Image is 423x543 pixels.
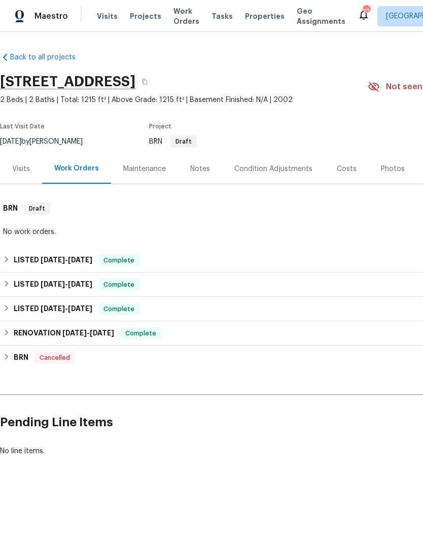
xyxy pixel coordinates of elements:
span: Properties [245,11,285,21]
h6: RENOVATION [14,327,114,340]
span: Projects [130,11,161,21]
h6: LISTED [14,254,92,266]
span: Visits [97,11,118,21]
h6: BRN [3,202,18,215]
span: Complete [99,255,138,265]
div: Visits [12,164,30,174]
span: [DATE] [41,281,65,288]
span: Maestro [34,11,68,21]
span: Cancelled [36,353,74,363]
span: [DATE] [68,305,92,312]
div: Costs [337,164,357,174]
span: - [41,281,92,288]
span: [DATE] [68,281,92,288]
span: Project [149,123,171,129]
h6: LISTED [14,279,92,291]
span: - [41,256,92,263]
span: [DATE] [41,305,65,312]
span: - [41,305,92,312]
span: Complete [99,280,138,290]
div: Maintenance [123,164,166,174]
span: Draft [171,139,196,145]
span: [DATE] [62,329,87,336]
div: Work Orders [54,163,99,174]
div: Notes [190,164,210,174]
div: Photos [381,164,405,174]
span: Work Orders [173,6,199,26]
span: Complete [99,304,138,314]
h6: BRN [14,352,28,364]
div: Condition Adjustments [234,164,312,174]
h6: LISTED [14,303,92,315]
span: [DATE] [68,256,92,263]
span: Complete [121,328,160,338]
span: [DATE] [90,329,114,336]
span: Draft [25,203,49,214]
div: 10 [363,6,370,16]
span: Geo Assignments [297,6,345,26]
button: Copy Address [135,73,154,91]
span: [DATE] [41,256,65,263]
span: Tasks [211,13,233,20]
span: - [62,329,114,336]
span: BRN [149,138,197,145]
